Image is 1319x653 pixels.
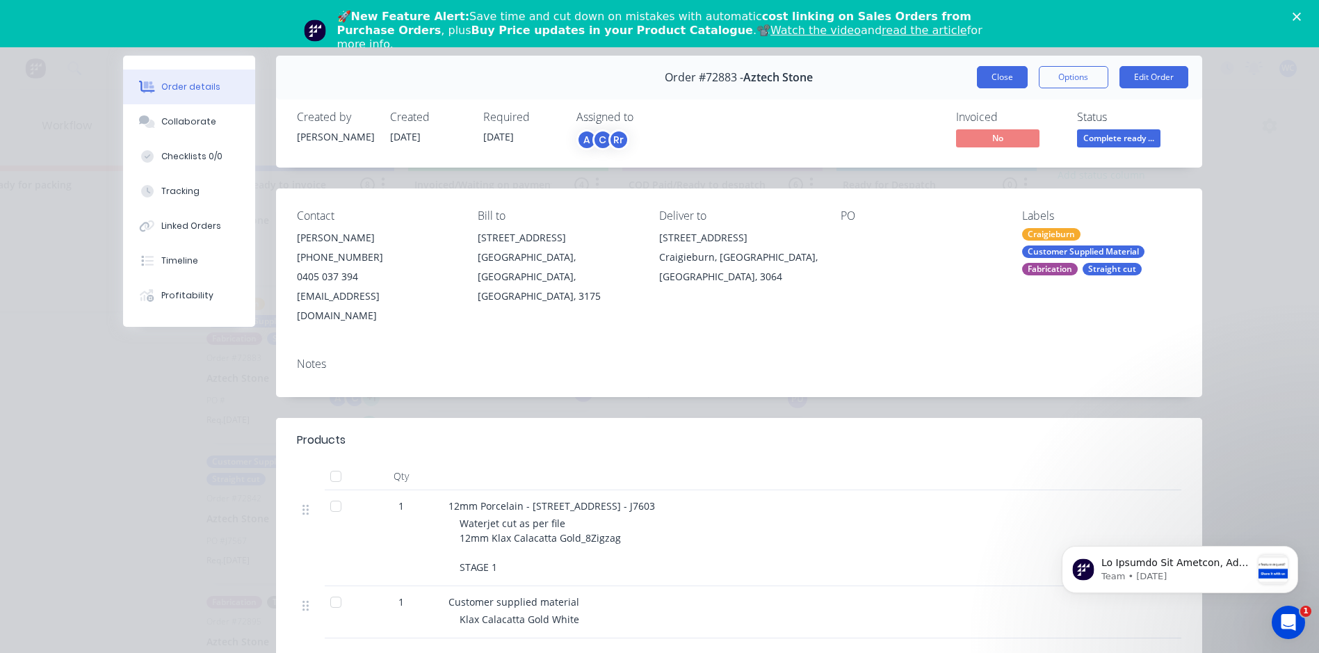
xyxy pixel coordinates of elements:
img: Profile image for Team [304,19,326,42]
button: Edit Order [1119,66,1188,88]
button: ACRr [576,129,629,150]
span: 1 [398,499,404,513]
span: Klax Calacatta Gold White [460,613,579,626]
span: 1 [1300,606,1311,617]
div: Collaborate [161,115,216,128]
div: [PHONE_NUMBER] [297,248,456,267]
div: Craigieburn, [GEOGRAPHIC_DATA], [GEOGRAPHIC_DATA], 3064 [659,248,818,287]
span: [DATE] [483,130,514,143]
div: [STREET_ADDRESS] [659,228,818,248]
span: Order #72883 - [665,71,743,84]
iframe: Intercom notifications message [1041,518,1319,615]
span: No [956,129,1039,147]
a: read the article [882,24,967,37]
span: Complete ready ... [1077,129,1160,147]
div: 🚀 Save time and cut down on mistakes with automatic , plus .📽️ and for more info. [337,10,994,51]
div: Notes [297,357,1181,371]
div: [EMAIL_ADDRESS][DOMAIN_NAME] [297,287,456,325]
div: Qty [359,462,443,490]
div: C [592,129,613,150]
button: Timeline [123,243,255,278]
div: Timeline [161,255,198,267]
div: Products [297,432,346,449]
div: Straight cut [1083,263,1142,275]
div: [PERSON_NAME] [297,129,373,144]
iframe: Intercom live chat [1272,606,1305,639]
button: Complete ready ... [1077,129,1160,150]
div: Fabrication [1022,263,1078,275]
span: 1 [398,595,404,609]
div: [STREET_ADDRESS][GEOGRAPHIC_DATA], [GEOGRAPHIC_DATA], [GEOGRAPHIC_DATA], 3175 [478,228,637,306]
button: Checklists 0/0 [123,139,255,174]
span: [DATE] [390,130,421,143]
b: Buy Price updates in your Product Catalogue [471,24,753,37]
button: Options [1039,66,1108,88]
button: Collaborate [123,104,255,139]
b: New Feature Alert: [351,10,470,23]
button: Order details [123,70,255,104]
div: 0405 037 394 [297,267,456,287]
div: Close [1293,13,1306,21]
div: Required [483,111,560,124]
div: Order details [161,81,220,93]
div: A [576,129,597,150]
button: Close [977,66,1028,88]
div: Status [1077,111,1181,124]
div: [GEOGRAPHIC_DATA], [GEOGRAPHIC_DATA], [GEOGRAPHIC_DATA], 3175 [478,248,637,306]
span: Waterjet cut as per file 12mm Klax Calacatta Gold_8Zigzag STAGE 1 [460,517,621,574]
div: [STREET_ADDRESS] [478,228,637,248]
button: Tracking [123,174,255,209]
div: Invoiced [956,111,1060,124]
b: cost linking on Sales Orders from Purchase Orders [337,10,971,37]
div: Created [390,111,467,124]
div: Created by [297,111,373,124]
div: Tracking [161,185,200,197]
div: Customer Supplied Material [1022,245,1144,258]
div: PO [841,209,1000,223]
span: 12mm Porcelain - [STREET_ADDRESS] - J7603 [448,499,655,513]
span: Customer supplied material [448,595,579,608]
div: Bill to [478,209,637,223]
div: Profitability [161,289,213,302]
div: Assigned to [576,111,715,124]
button: Linked Orders [123,209,255,243]
div: [STREET_ADDRESS]Craigieburn, [GEOGRAPHIC_DATA], [GEOGRAPHIC_DATA], 3064 [659,228,818,287]
div: Labels [1022,209,1181,223]
div: Deliver to [659,209,818,223]
div: Checklists 0/0 [161,150,222,163]
p: Message from Team, sent 3d ago [60,52,211,65]
div: Rr [608,129,629,150]
div: Craigieburn [1022,228,1081,241]
div: [PERSON_NAME][PHONE_NUMBER]0405 037 394[EMAIL_ADDRESS][DOMAIN_NAME] [297,228,456,325]
div: Linked Orders [161,220,221,232]
div: Contact [297,209,456,223]
span: Aztech Stone [743,71,813,84]
div: [PERSON_NAME] [297,228,456,248]
button: Profitability [123,278,255,313]
a: Watch the video [770,24,861,37]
